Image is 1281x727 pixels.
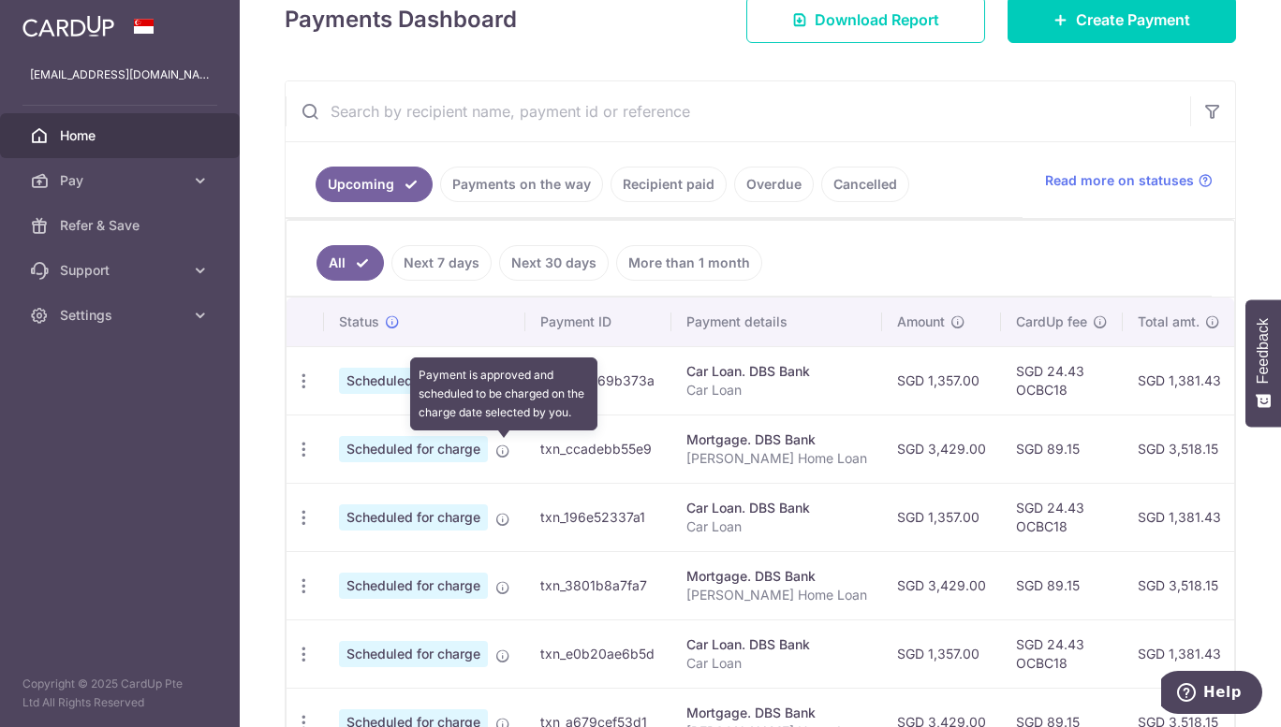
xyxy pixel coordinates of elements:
td: SGD 1,357.00 [882,346,1001,414]
td: txn_e0b20ae6b5d [525,619,671,688]
td: SGD 3,518.15 [1123,551,1236,619]
span: Settings [60,306,184,325]
span: Create Payment [1076,8,1190,31]
span: Scheduled for charge [339,573,488,599]
td: SGD 1,381.43 [1123,483,1236,551]
th: Payment details [671,298,882,346]
a: Cancelled [821,167,909,202]
span: Scheduled for charge [339,368,488,394]
img: CardUp [22,15,114,37]
a: All [317,245,384,281]
td: txn_3801b8a7fa7 [525,551,671,619]
td: SGD 1,381.43 [1123,346,1236,414]
td: txn_ccadebb55e9 [525,414,671,483]
h4: Payments Dashboard [285,3,517,36]
a: Overdue [734,167,814,202]
div: Mortgage. DBS Bank [686,567,867,586]
a: Next 30 days [499,245,609,281]
p: [PERSON_NAME] Home Loan [686,449,867,468]
td: SGD 3,518.15 [1123,414,1236,483]
span: Feedback [1255,318,1272,384]
td: SGD 1,357.00 [882,619,1001,688]
span: Scheduled for charge [339,504,488,531]
span: Pay [60,171,184,190]
p: [PERSON_NAME] Home Loan [686,586,867,604]
span: Scheduled for charge [339,641,488,667]
p: Car Loan [686,654,867,673]
td: SGD 89.15 [1001,414,1123,483]
div: Mortgage. DBS Bank [686,430,867,449]
div: Car Loan. DBS Bank [686,635,867,654]
p: Car Loan [686,381,867,400]
iframe: Opens a widget where you can find more information [1161,671,1262,718]
span: Read more on statuses [1045,171,1194,190]
input: Search by recipient name, payment id or reference [286,81,1190,141]
span: CardUp fee [1016,313,1087,331]
td: SGD 3,429.00 [882,414,1001,483]
button: Feedback - Show survey [1245,299,1281,427]
a: Recipient paid [611,167,727,202]
td: SGD 1,357.00 [882,483,1001,551]
div: Mortgage. DBS Bank [686,704,867,722]
span: Home [60,126,184,145]
td: txn_196e52337a1 [525,483,671,551]
span: Scheduled for charge [339,436,488,462]
td: SGD 24.43 OCBC18 [1001,483,1123,551]
a: Next 7 days [391,245,492,281]
span: Refer & Save [60,216,184,235]
th: Payment ID [525,298,671,346]
td: SGD 24.43 OCBC18 [1001,346,1123,414]
a: More than 1 month [616,245,762,281]
td: SGD 89.15 [1001,551,1123,619]
a: Upcoming [316,167,433,202]
div: Payment is approved and scheduled to be charged on the charge date selected by you. [410,357,597,430]
span: Total amt. [1138,313,1200,331]
span: Download Report [815,8,939,31]
div: Car Loan. DBS Bank [686,362,867,381]
span: Amount [897,313,945,331]
td: txn_e35269b373a [525,346,671,414]
p: Car Loan [686,517,867,536]
a: Read more on statuses [1045,171,1213,190]
span: Status [339,313,379,331]
td: SGD 1,381.43 [1123,619,1236,688]
div: Car Loan. DBS Bank [686,499,867,517]
td: SGD 24.43 OCBC18 [1001,619,1123,688]
p: [EMAIL_ADDRESS][DOMAIN_NAME] [30,65,210,84]
td: SGD 3,429.00 [882,551,1001,619]
span: Support [60,261,184,280]
a: Payments on the way [440,167,603,202]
